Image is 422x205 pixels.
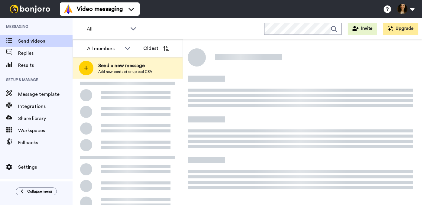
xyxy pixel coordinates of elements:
[18,164,73,171] span: Settings
[27,189,52,194] span: Collapse menu
[18,103,73,110] span: Integrations
[383,23,418,35] button: Upgrade
[18,127,73,134] span: Workspaces
[18,115,73,122] span: Share library
[87,25,127,33] span: All
[18,50,73,57] span: Replies
[98,62,152,69] span: Send a new message
[18,139,73,146] span: Fallbacks
[139,42,174,54] button: Oldest
[77,5,123,13] span: Video messaging
[16,187,57,195] button: Collapse menu
[63,4,73,14] img: vm-color.svg
[18,62,73,69] span: Results
[18,91,73,98] span: Message template
[7,5,53,13] img: bj-logo-header-white.svg
[87,45,122,52] div: All members
[348,23,377,35] button: Invite
[98,69,152,74] span: Add new contact or upload CSV
[18,37,73,45] span: Send videos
